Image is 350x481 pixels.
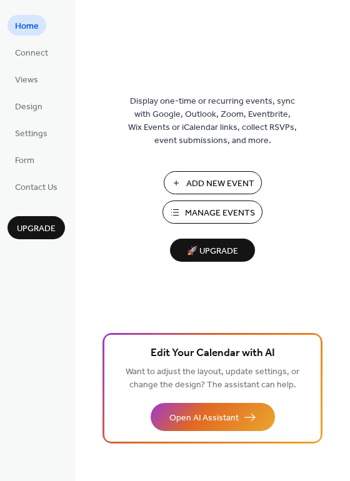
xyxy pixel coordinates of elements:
[185,207,255,220] span: Manage Events
[7,176,65,197] a: Contact Us
[15,127,47,141] span: Settings
[15,154,34,167] span: Form
[151,345,275,362] span: Edit Your Calendar with AI
[7,42,56,62] a: Connect
[162,201,262,224] button: Manage Events
[177,243,247,260] span: 🚀 Upgrade
[17,222,56,236] span: Upgrade
[15,47,48,60] span: Connect
[7,122,55,143] a: Settings
[170,239,255,262] button: 🚀 Upgrade
[164,171,262,194] button: Add New Event
[151,403,275,431] button: Open AI Assistant
[186,177,254,191] span: Add New Event
[7,69,46,89] a: Views
[15,101,42,114] span: Design
[15,181,57,194] span: Contact Us
[7,15,46,36] a: Home
[169,412,239,425] span: Open AI Assistant
[15,74,38,87] span: Views
[15,20,39,33] span: Home
[7,216,65,239] button: Upgrade
[128,95,297,147] span: Display one-time or recurring events, sync with Google, Outlook, Zoom, Eventbrite, Wix Events or ...
[126,364,299,394] span: Want to adjust the layout, update settings, or change the design? The assistant can help.
[7,149,42,170] a: Form
[7,96,50,116] a: Design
